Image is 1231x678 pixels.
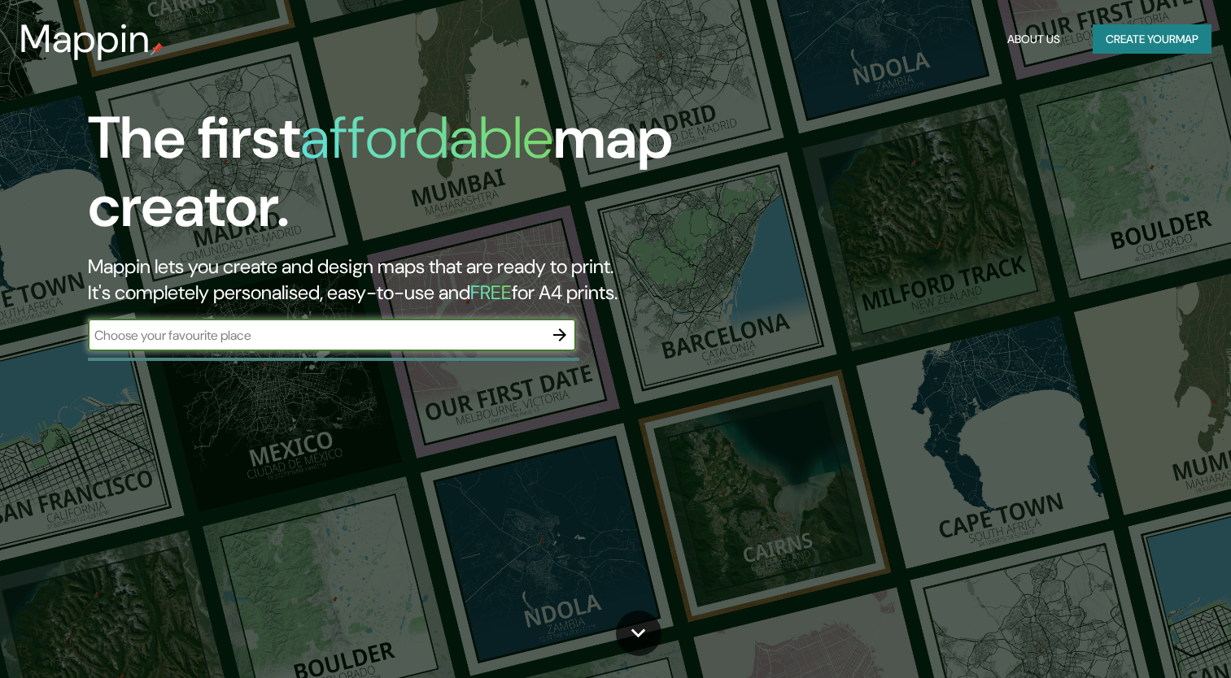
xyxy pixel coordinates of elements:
[88,254,704,306] h2: Mappin lets you create and design maps that are ready to print. It's completely personalised, eas...
[151,42,164,55] img: mappin-pin
[470,280,512,305] h5: FREE
[20,16,151,62] h3: Mappin
[1093,24,1211,54] button: Create yourmap
[88,104,704,254] h1: The first map creator.
[300,100,553,176] h1: affordable
[1001,24,1067,54] button: About Us
[88,326,543,345] input: Choose your favourite place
